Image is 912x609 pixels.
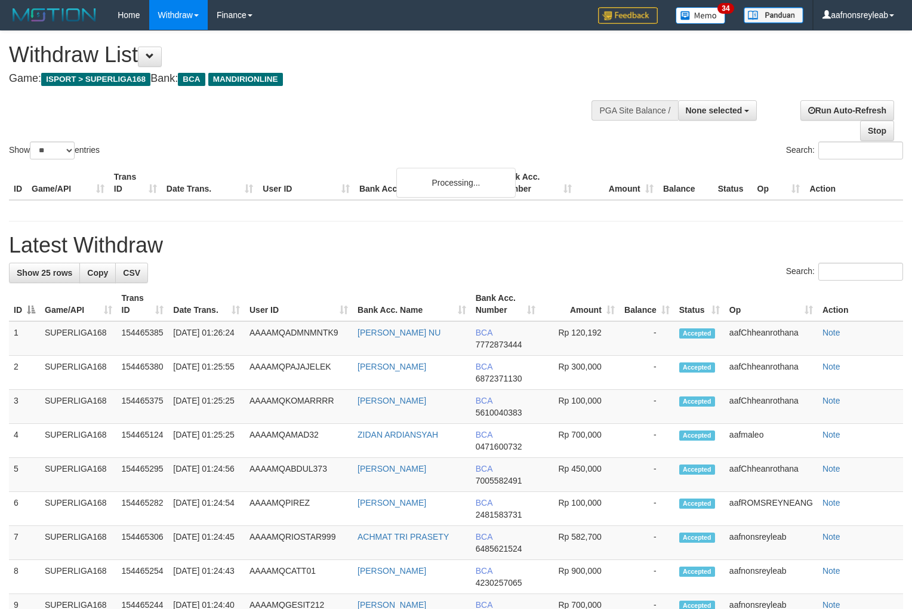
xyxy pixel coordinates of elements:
span: Accepted [679,533,715,543]
h1: Latest Withdraw [9,233,903,257]
td: aafnonsreyleab [725,526,818,560]
span: Accepted [679,499,715,509]
h4: Game: Bank: [9,73,596,85]
th: Amount: activate to sort column ascending [540,287,620,321]
span: Accepted [679,396,715,407]
td: aafChheanrothana [725,458,818,492]
span: BCA [476,362,492,371]
td: 154465306 [117,526,169,560]
a: [PERSON_NAME] [358,464,426,473]
td: [DATE] 01:24:45 [168,526,245,560]
span: Accepted [679,328,715,339]
td: - [620,390,674,424]
td: Rp 582,700 [540,526,620,560]
span: Show 25 rows [17,268,72,278]
a: Note [822,430,840,439]
span: Accepted [679,362,715,373]
label: Show entries [9,142,100,159]
a: [PERSON_NAME] [358,396,426,405]
input: Search: [818,263,903,281]
th: Action [805,166,903,200]
td: 3 [9,390,40,424]
th: Amount [577,166,658,200]
a: Note [822,464,840,473]
span: CSV [123,268,140,278]
span: BCA [476,430,492,439]
td: SUPERLIGA168 [40,356,117,390]
td: - [620,356,674,390]
td: Rp 700,000 [540,424,620,458]
span: Copy 7772873444 to clipboard [476,340,522,349]
td: 5 [9,458,40,492]
td: - [620,492,674,526]
td: aafmaleo [725,424,818,458]
a: CSV [115,263,148,283]
td: SUPERLIGA168 [40,458,117,492]
span: BCA [476,396,492,405]
td: 1 [9,321,40,356]
td: aafChheanrothana [725,390,818,424]
td: 154465254 [117,560,169,594]
span: Copy 2481583731 to clipboard [476,510,522,519]
th: Bank Acc. Name [355,166,495,200]
span: Accepted [679,465,715,475]
h1: Withdraw List [9,43,596,67]
td: SUPERLIGA168 [40,424,117,458]
th: Game/API: activate to sort column ascending [40,287,117,321]
td: aafROMSREYNEANG [725,492,818,526]
td: SUPERLIGA168 [40,321,117,356]
img: MOTION_logo.png [9,6,100,24]
td: 154465295 [117,458,169,492]
th: Trans ID [109,166,162,200]
td: - [620,321,674,356]
td: AAAAMQCATT01 [245,560,353,594]
a: Run Auto-Refresh [800,100,894,121]
a: Note [822,328,840,337]
td: [DATE] 01:24:43 [168,560,245,594]
img: panduan.png [744,7,803,23]
a: [PERSON_NAME] [358,566,426,576]
span: BCA [476,532,492,542]
span: Copy 4230257065 to clipboard [476,578,522,588]
th: Bank Acc. Number: activate to sort column ascending [471,287,540,321]
td: 154465282 [117,492,169,526]
td: SUPERLIGA168 [40,390,117,424]
td: [DATE] 01:26:24 [168,321,245,356]
td: 154465375 [117,390,169,424]
td: AAAAMQPAJAJELEK [245,356,353,390]
span: MANDIRIONLINE [208,73,283,86]
td: - [620,424,674,458]
th: User ID: activate to sort column ascending [245,287,353,321]
img: Feedback.jpg [598,7,658,24]
th: Status [713,166,753,200]
td: Rp 120,192 [540,321,620,356]
td: - [620,560,674,594]
td: [DATE] 01:24:54 [168,492,245,526]
span: BCA [476,464,492,473]
td: [DATE] 01:25:55 [168,356,245,390]
a: Stop [860,121,894,141]
span: BCA [476,566,492,576]
a: [PERSON_NAME] [358,362,426,371]
th: Status: activate to sort column ascending [674,287,725,321]
td: 7 [9,526,40,560]
th: Bank Acc. Name: activate to sort column ascending [353,287,471,321]
span: 34 [717,3,734,14]
td: AAAAMQADMNMNTK9 [245,321,353,356]
a: Copy [79,263,116,283]
td: 154465385 [117,321,169,356]
td: Rp 100,000 [540,492,620,526]
span: None selected [686,106,742,115]
button: None selected [678,100,757,121]
td: 154465124 [117,424,169,458]
span: Accepted [679,430,715,441]
label: Search: [786,263,903,281]
td: aafChheanrothana [725,321,818,356]
label: Search: [786,142,903,159]
th: ID [9,166,27,200]
a: Note [822,362,840,371]
a: ZIDAN ARDIANSYAH [358,430,438,439]
th: Balance: activate to sort column ascending [620,287,674,321]
span: BCA [178,73,205,86]
span: Copy 0471600732 to clipboard [476,442,522,451]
